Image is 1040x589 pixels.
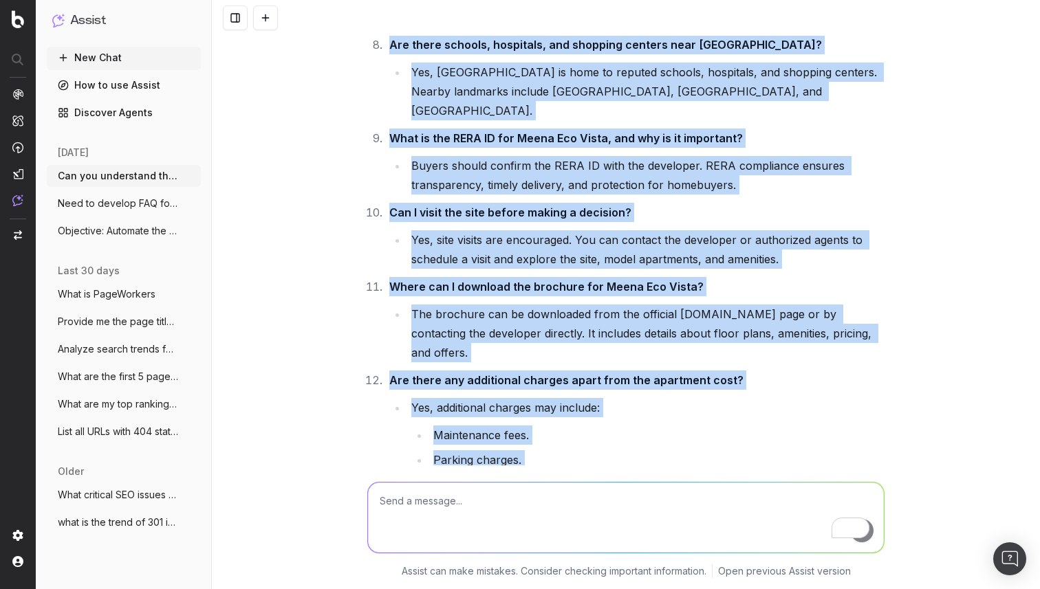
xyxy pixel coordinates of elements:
[58,425,179,438] span: List all URLs with 404 status code from
[12,530,23,541] img: Setting
[52,14,65,27] img: Assist
[12,195,23,206] img: Assist
[718,564,851,578] a: Open previous Assist version
[12,10,24,28] img: Botify logo
[993,542,1026,575] div: Open Intercom Messenger
[52,11,195,30] button: Assist
[47,220,201,242] button: Objective: Automate the extraction, gene
[58,197,179,210] span: Need to develop FAQ for a page
[47,366,201,388] button: What are the first 5 pages ranking for '
[389,131,743,145] strong: What is the RERA ID for Meena Eco Vista, and why is it important?
[58,515,179,529] span: what is the trend of 301 in last 3 month
[12,142,23,153] img: Activation
[407,63,885,120] li: Yes, [GEOGRAPHIC_DATA] is home to reputed schools, hospitals, and shopping centers. Nearby landma...
[12,89,23,100] img: Analytics
[47,102,201,124] a: Discover Agents
[58,169,179,183] span: Can you understand the below page: https
[47,421,201,443] button: List all URLs with 404 status code from
[70,11,106,30] h1: Assist
[47,311,201,333] button: Provide me the page title and a table of
[47,192,201,214] button: Need to develop FAQ for a page
[429,450,885,469] li: Parking charges.
[58,264,120,278] span: last 30 days
[58,315,179,329] span: Provide me the page title and a table of
[12,115,23,126] img: Intelligence
[47,47,201,69] button: New Chat
[47,393,201,415] button: What are my top ranking pages?
[47,74,201,96] a: How to use Assist
[389,373,744,387] strong: Are there any additional charges apart from the apartment cost?
[58,370,179,384] span: What are the first 5 pages ranking for '
[429,425,885,445] li: Maintenance fees.
[402,564,706,578] p: Assist can make mistakes. Consider checking important information.
[407,398,885,538] li: Yes, additional charges may include:
[58,342,179,356] span: Analyze search trends for: housing and 9
[58,397,179,411] span: What are my top ranking pages?
[368,482,884,553] textarea: To enrich screen reader interactions, please activate Accessibility in Grammarly extension settings
[407,304,885,362] li: The brochure can be downloaded from the official [DOMAIN_NAME] page or by contacting the develope...
[389,38,822,52] strong: Are there schools, hospitals, and shopping centers near [GEOGRAPHIC_DATA]?
[47,283,201,305] button: What is PageWorkers
[58,224,179,238] span: Objective: Automate the extraction, gene
[14,230,22,240] img: Switch project
[47,484,201,506] button: What critical SEO issues need my attenti
[407,230,885,269] li: Yes, site visits are encouraged. You can contact the developer or authorized agents to schedule a...
[12,556,23,567] img: My account
[47,511,201,533] button: what is the trend of 301 in last 3 month
[47,338,201,360] button: Analyze search trends for: housing and 9
[47,165,201,187] button: Can you understand the below page: https
[389,280,704,293] strong: Where can I download the brochure for Meena Eco Vista?
[58,146,89,159] span: [DATE]
[12,168,23,179] img: Studio
[407,156,885,195] li: Buyers should confirm the RERA ID with the developer. RERA compliance ensures transparency, timel...
[389,205,631,219] strong: Can I visit the site before making a decision?
[58,488,179,502] span: What critical SEO issues need my attenti
[58,287,155,301] span: What is PageWorkers
[58,465,84,478] span: older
